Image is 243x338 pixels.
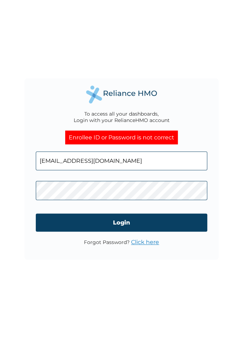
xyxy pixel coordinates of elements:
a: Click here [131,239,159,245]
input: Login [36,214,207,232]
div: To access all your dashboards, Login with your RelianceHMO account [73,111,169,123]
div: Enrollee ID or Password is not correct [65,131,178,144]
input: Email address or HMO ID [36,151,207,170]
p: Forgot Password? [84,239,159,245]
img: Reliance Health's Logo [86,85,157,104]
